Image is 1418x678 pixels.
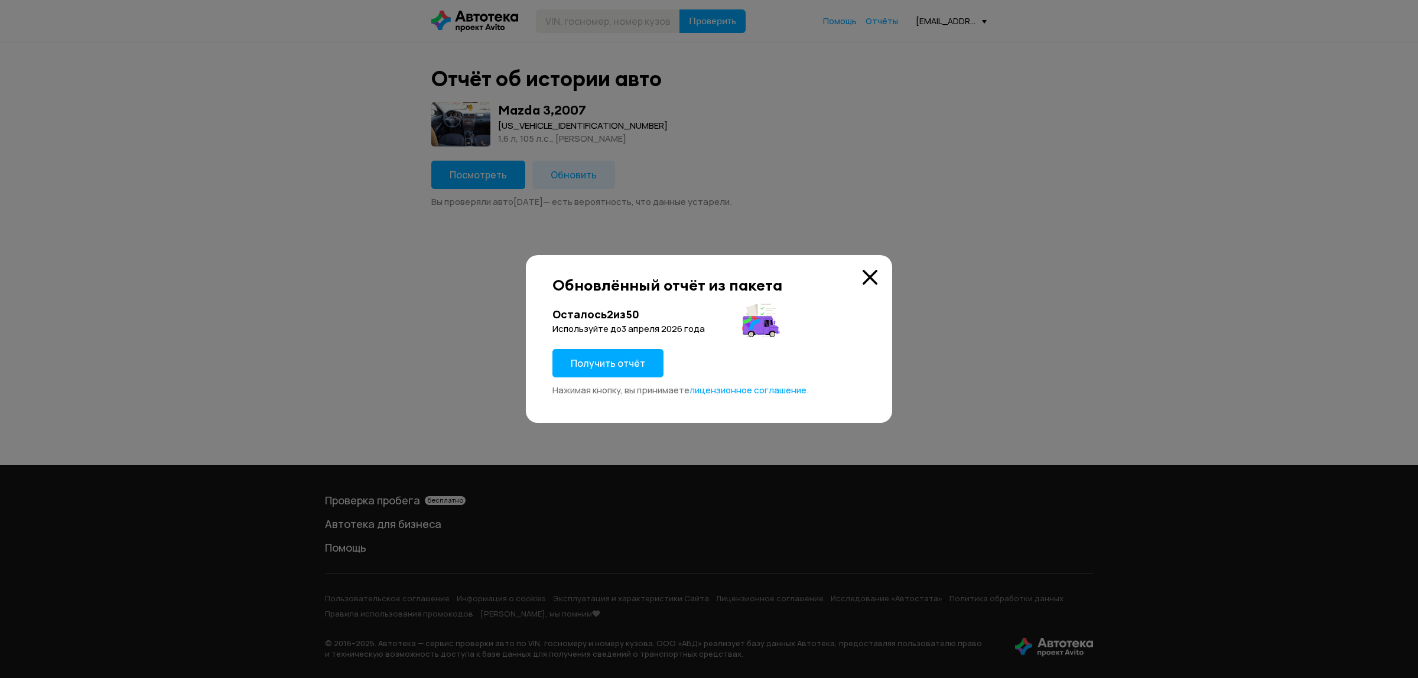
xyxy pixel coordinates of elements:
[571,357,645,370] span: Получить отчёт
[552,323,866,335] div: Используйте до 3 апреля 2026 года
[552,276,866,294] div: Обновлённый отчёт из пакета
[552,384,809,396] span: Нажимая кнопку, вы принимаете .
[690,384,806,396] a: лицензионное соглашение
[690,384,806,396] span: лицензионное соглашение
[552,349,664,377] button: Получить отчёт
[552,307,866,322] div: Осталось 2 из 50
